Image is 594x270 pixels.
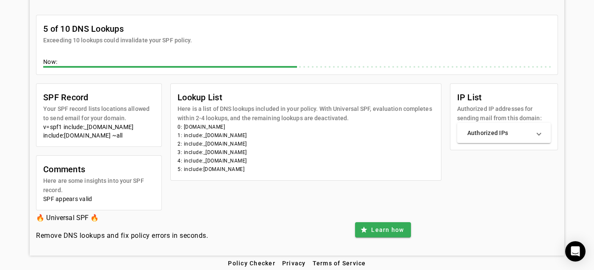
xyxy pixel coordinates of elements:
button: Learn how [355,222,411,237]
span: Terms of Service [313,260,366,267]
mat-panel-title: Authorized IPs [467,129,530,137]
h4: Remove DNS lookups and fix policy errors in seconds. [36,231,208,241]
li: 1: include:_[DOMAIN_NAME] [178,131,434,140]
mat-card-subtitle: Here is a list of DNS lookups included in your policy. With Universal SPF, evaluation completes w... [178,104,434,123]
mat-card-title: SPF Record [43,91,155,104]
li: 4: include:_[DOMAIN_NAME] [178,157,434,165]
mat-card-title: 5 of 10 DNS Lookups [43,22,192,36]
li: 3: include:_[DOMAIN_NAME] [178,148,434,157]
li: 5: include:[DOMAIN_NAME] [178,165,434,174]
mat-card-subtitle: Here are some insights into your SPF record. [43,176,155,195]
div: SPF appears valid [43,195,155,203]
mat-card-subtitle: Your SPF record lists locations allowed to send email for your domain. [43,104,155,123]
mat-card-title: Lookup List [178,91,434,104]
span: Privacy [282,260,306,267]
div: Now: [43,58,551,68]
li: 2: include:_[DOMAIN_NAME] [178,140,434,148]
div: Open Intercom Messenger [565,241,586,262]
mat-card-subtitle: Exceeding 10 lookups could invalidate your SPF policy. [43,36,192,45]
li: 0: [DOMAIN_NAME] [178,123,434,131]
mat-card-title: Comments [43,163,155,176]
mat-card-subtitle: Authorized IP addresses for sending mail from this domain: [457,104,551,123]
mat-card-title: IP List [457,91,551,104]
span: Learn how [371,226,404,234]
span: Policy Checker [228,260,275,267]
div: v=spf1 include:_[DOMAIN_NAME] include:[DOMAIN_NAME] ~all [43,123,155,140]
h3: 🔥 Universal SPF 🔥 [36,212,208,224]
mat-expansion-panel-header: Authorized IPs [457,123,551,143]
